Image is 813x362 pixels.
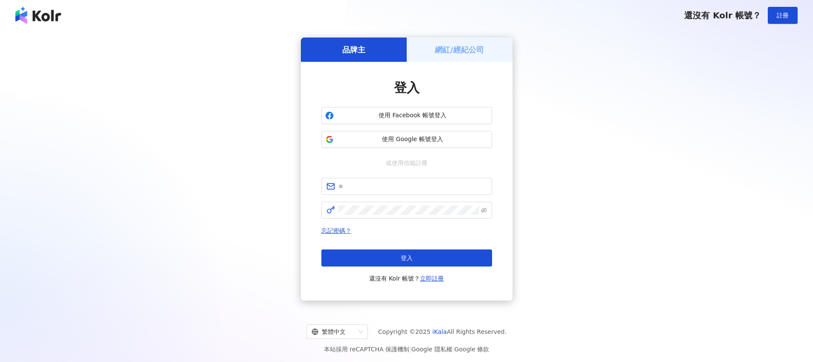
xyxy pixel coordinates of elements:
[321,131,492,148] button: 使用 Google 帳號登入
[324,344,489,354] span: 本站採用 reCAPTCHA 保護機制
[684,10,761,20] span: 還沒有 Kolr 帳號？
[312,325,355,339] div: 繁體中文
[409,346,411,353] span: |
[15,7,61,24] img: logo
[321,107,492,124] button: 使用 Facebook 帳號登入
[777,12,789,19] span: 註冊
[432,328,447,335] a: iKala
[337,135,488,144] span: 使用 Google 帳號登入
[401,255,413,261] span: 登入
[321,249,492,266] button: 登入
[342,44,365,55] h5: 品牌主
[420,275,444,282] a: 立即註冊
[452,346,455,353] span: |
[411,346,452,353] a: Google 隱私權
[768,7,798,24] button: 註冊
[378,327,507,337] span: Copyright © 2025 All Rights Reserved.
[454,346,489,353] a: Google 條款
[321,227,351,234] a: 忘記密碼？
[394,80,420,95] span: 登入
[369,273,444,284] span: 還沒有 Kolr 帳號？
[435,44,484,55] h5: 網紅/經紀公司
[380,158,434,168] span: 或使用信箱註冊
[337,111,488,120] span: 使用 Facebook 帳號登入
[481,207,487,213] span: eye-invisible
